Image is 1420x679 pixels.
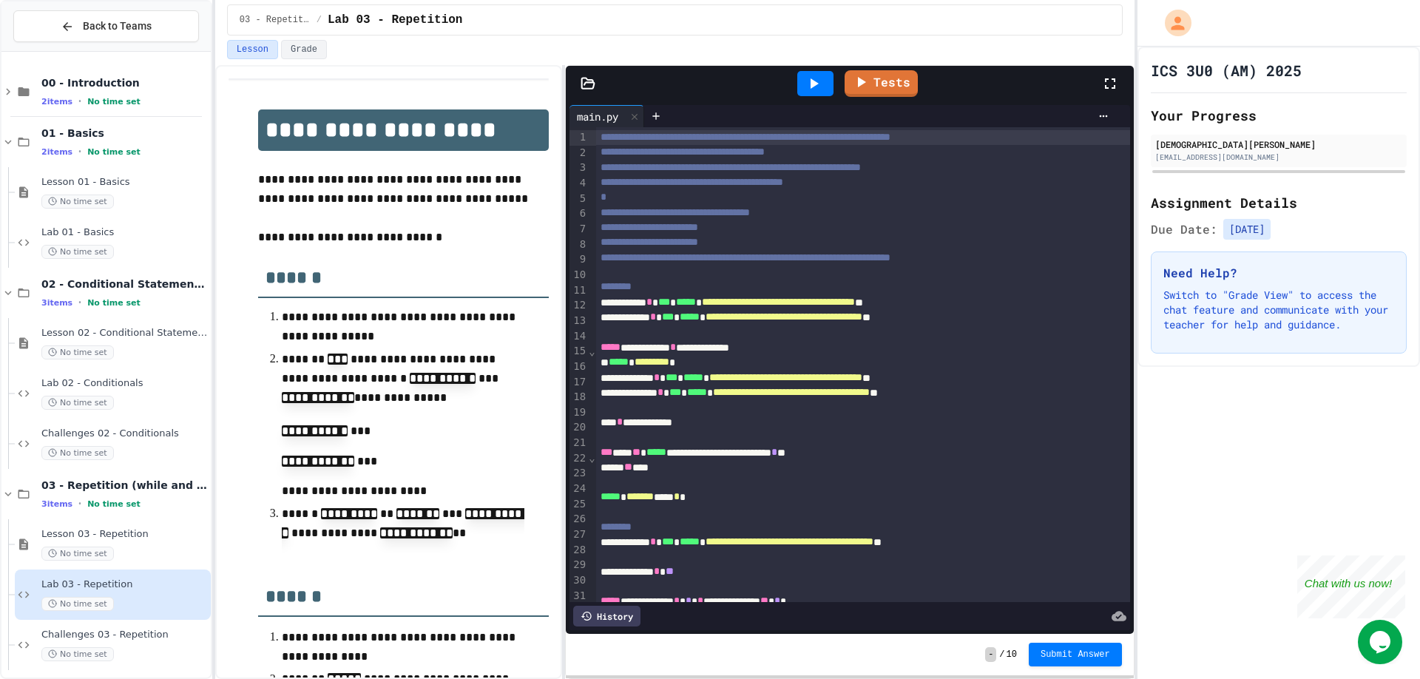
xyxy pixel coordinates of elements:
[569,237,588,253] div: 8
[41,499,72,509] span: 3 items
[1155,152,1402,163] div: [EMAIL_ADDRESS][DOMAIN_NAME]
[569,192,588,207] div: 5
[1358,620,1405,664] iframe: chat widget
[1223,219,1271,240] span: [DATE]
[569,558,588,573] div: 29
[328,11,462,29] span: Lab 03 - Repetition
[1155,138,1402,151] div: [DEMOGRAPHIC_DATA][PERSON_NAME]
[41,446,114,460] span: No time set
[569,466,588,482] div: 23
[569,451,588,467] div: 22
[569,105,644,127] div: main.py
[1151,220,1217,238] span: Due Date:
[569,436,588,451] div: 21
[41,597,114,611] span: No time set
[569,206,588,222] div: 6
[1151,60,1302,81] h1: ICS 3U0 (AM) 2025
[569,109,626,124] div: main.py
[569,146,588,161] div: 2
[87,97,141,107] span: No time set
[41,97,72,107] span: 2 items
[41,479,208,492] span: 03 - Repetition (while and for)
[41,147,72,157] span: 2 items
[41,396,114,410] span: No time set
[87,499,141,509] span: No time set
[41,195,114,209] span: No time set
[1163,288,1394,332] p: Switch to "Grade View" to access the chat feature and communicate with your teacher for help and ...
[569,497,588,513] div: 25
[569,390,588,405] div: 18
[1041,649,1110,661] span: Submit Answer
[569,543,588,558] div: 28
[569,283,588,299] div: 11
[41,277,208,291] span: 02 - Conditional Statements (if)
[569,512,588,527] div: 26
[569,420,588,436] div: 20
[1149,6,1195,40] div: My Account
[78,498,81,510] span: •
[569,405,588,421] div: 19
[41,528,208,541] span: Lesson 03 - Repetition
[1007,649,1017,661] span: 10
[588,345,595,357] span: Fold line
[78,146,81,158] span: •
[845,70,918,97] a: Tests
[13,10,199,42] button: Back to Teams
[1151,192,1407,213] h2: Assignment Details
[41,547,114,561] span: No time set
[41,126,208,140] span: 01 - Basics
[41,578,208,591] span: Lab 03 - Repetition
[317,14,322,26] span: /
[1163,264,1394,282] h3: Need Help?
[83,18,152,34] span: Back to Teams
[41,345,114,359] span: No time set
[240,14,311,26] span: 03 - Repetition (while and for)
[588,452,595,464] span: Fold line
[569,573,588,589] div: 30
[569,252,588,268] div: 9
[569,161,588,176] div: 3
[41,327,208,339] span: Lesson 02 - Conditional Statements (if)
[41,176,208,189] span: Lesson 01 - Basics
[569,222,588,237] div: 7
[985,647,996,662] span: -
[569,176,588,192] div: 4
[41,245,114,259] span: No time set
[41,377,208,390] span: Lab 02 - Conditionals
[999,649,1004,661] span: /
[569,329,588,345] div: 14
[569,375,588,391] div: 17
[41,76,208,89] span: 00 - Introduction
[573,606,640,626] div: History
[87,298,141,308] span: No time set
[281,40,327,59] button: Grade
[569,268,588,283] div: 10
[569,130,588,146] div: 1
[569,298,588,314] div: 12
[569,344,588,359] div: 15
[569,359,588,375] div: 16
[569,527,588,543] div: 27
[1029,643,1122,666] button: Submit Answer
[41,226,208,239] span: Lab 01 - Basics
[78,297,81,308] span: •
[227,40,278,59] button: Lesson
[569,482,588,497] div: 24
[41,298,72,308] span: 3 items
[41,428,208,440] span: Challenges 02 - Conditionals
[41,647,114,661] span: No time set
[1297,555,1405,618] iframe: chat widget
[1151,105,1407,126] h2: Your Progress
[78,95,81,107] span: •
[41,629,208,641] span: Challenges 03 - Repetition
[569,589,588,604] div: 31
[569,314,588,329] div: 13
[87,147,141,157] span: No time set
